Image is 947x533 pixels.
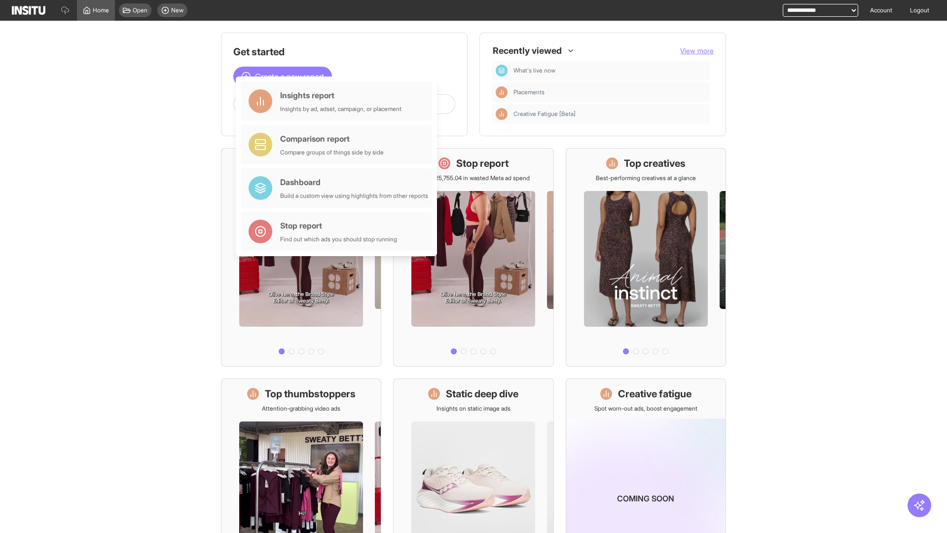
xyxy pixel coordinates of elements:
span: Home [93,6,109,14]
div: Insights [496,108,508,120]
span: New [171,6,183,14]
span: View more [680,46,714,55]
a: Top creativesBest-performing creatives at a glance [566,148,726,367]
a: What's live nowSee all active ads instantly [221,148,381,367]
div: Stop report [280,220,397,231]
span: Creative Fatigue [Beta] [513,110,706,118]
p: Best-performing creatives at a glance [596,174,696,182]
div: Find out which ads you should stop running [280,235,397,243]
div: Comparison report [280,133,384,145]
h1: Get started [233,45,455,59]
div: Dashboard [280,176,428,188]
span: Create a new report [255,71,324,82]
h1: Top thumbstoppers [265,387,356,401]
span: Placements [513,88,706,96]
h1: Static deep dive [446,387,518,401]
button: View more [680,46,714,56]
div: Insights by ad, adset, campaign, or placement [280,105,401,113]
button: Create a new report [233,67,332,86]
img: Logo [12,6,45,15]
p: Insights on static image ads [437,405,510,413]
div: Dashboard [496,65,508,76]
span: Creative Fatigue [Beta] [513,110,576,118]
h1: Stop report [456,156,509,170]
div: Insights [496,86,508,98]
span: What's live now [513,67,555,75]
span: Open [133,6,147,14]
div: Insights report [280,89,401,101]
a: Stop reportSave £25,755.04 in wasted Meta ad spend [393,148,553,367]
h1: Top creatives [624,156,686,170]
span: What's live now [513,67,706,75]
p: Save £25,755.04 in wasted Meta ad spend [417,174,530,182]
span: Placements [513,88,545,96]
p: Attention-grabbing video ads [262,405,340,413]
div: Build a custom view using highlights from other reports [280,192,428,200]
div: Compare groups of things side by side [280,149,384,156]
